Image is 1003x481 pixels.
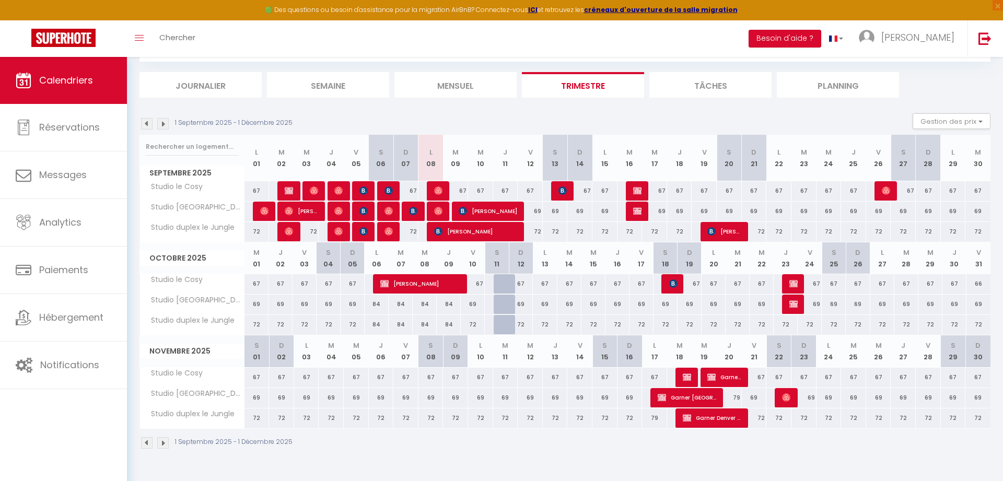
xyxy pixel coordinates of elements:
abbr: J [329,147,333,157]
div: 67 [629,274,654,294]
th: 07 [389,242,413,274]
th: 05 [341,242,365,274]
div: 72 [592,222,617,241]
div: 69 [642,202,667,221]
span: [PERSON_NAME] [707,221,741,241]
div: 67 [942,274,966,294]
th: 08 [413,242,437,274]
div: 67 [493,181,518,201]
th: 26 [866,135,891,181]
abbr: M [759,248,765,257]
abbr: M [903,248,909,257]
th: 13 [533,242,557,274]
th: 19 [678,242,702,274]
th: 12 [518,135,543,181]
div: 67 [846,274,870,294]
abbr: M [651,147,658,157]
th: 20 [702,242,726,274]
abbr: V [354,147,358,157]
div: 67 [841,181,866,201]
th: 16 [617,135,643,181]
div: 67 [870,274,894,294]
abbr: V [976,248,981,257]
th: 01 [244,135,270,181]
abbr: M [278,147,285,157]
span: [PERSON_NAME] [380,274,464,294]
div: 67 [317,274,341,294]
div: 67 [941,181,966,201]
abbr: L [777,147,780,157]
div: 69 [798,295,822,314]
div: 69 [293,295,317,314]
th: 25 [822,242,846,274]
strong: créneaux d'ouverture de la salle migration [584,5,738,14]
abbr: D [687,248,692,257]
abbr: M [477,147,484,157]
th: 22 [766,135,791,181]
div: 72 [567,222,592,241]
div: 72 [866,222,891,241]
div: 67 [750,274,774,294]
div: 69 [317,295,341,314]
div: 69 [629,295,654,314]
div: 69 [846,295,870,314]
abbr: L [951,147,954,157]
th: 09 [437,242,461,274]
abbr: V [876,147,881,157]
abbr: M [304,147,310,157]
abbr: S [727,147,731,157]
th: 27 [870,242,894,274]
div: 67 [667,181,692,201]
abbr: D [577,147,582,157]
span: [PERSON_NAME] [384,221,393,241]
div: 67 [918,274,942,294]
div: 67 [726,274,750,294]
div: 67 [692,181,717,201]
span: [PERSON_NAME] [384,181,393,201]
li: Trimestre [522,72,644,98]
span: M. [PERSON_NAME] SEW USOCOME SAS [633,201,642,221]
th: 18 [667,135,692,181]
div: 84 [413,295,437,314]
abbr: J [503,147,507,157]
div: 67 [742,181,767,201]
th: 24 [798,242,822,274]
span: Studio duplex le Jungle [142,222,237,233]
span: Garner Denver SAS [PERSON_NAME] [683,408,741,428]
button: Gestion des prix [913,113,990,129]
th: 14 [557,242,581,274]
p: 1 Septembre 2025 - 1 Décembre 2025 [175,118,293,128]
abbr: D [403,147,409,157]
abbr: J [784,248,788,257]
div: 69 [518,202,543,221]
li: Mensuel [394,72,517,98]
strong: ICI [528,5,538,14]
abbr: S [553,147,557,157]
div: 67 [642,181,667,201]
abbr: S [901,147,906,157]
button: Besoin d'aide ? [749,30,821,48]
th: 09 [443,135,468,181]
span: Garner [GEOGRAPHIC_DATA] SAS [PERSON_NAME] [683,367,691,387]
div: 69 [866,202,891,221]
div: 67 [817,181,842,201]
abbr: V [702,147,707,157]
abbr: S [379,147,383,157]
abbr: M [825,147,832,157]
th: 14 [567,135,592,181]
span: [PERSON_NAME] [409,201,417,221]
div: 72 [817,222,842,241]
span: Réservations [39,121,100,134]
a: Chercher [151,20,203,57]
span: Hébergement [39,311,103,324]
div: 69 [567,202,592,221]
span: [PERSON_NAME] [789,274,798,294]
div: 67 [293,274,317,294]
div: 67 [557,274,581,294]
abbr: J [278,248,283,257]
div: 67 [891,181,916,201]
div: 67 [393,181,418,201]
th: 20 [717,135,742,181]
span: Studio [GEOGRAPHIC_DATA] [142,295,246,306]
div: 69 [916,202,941,221]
